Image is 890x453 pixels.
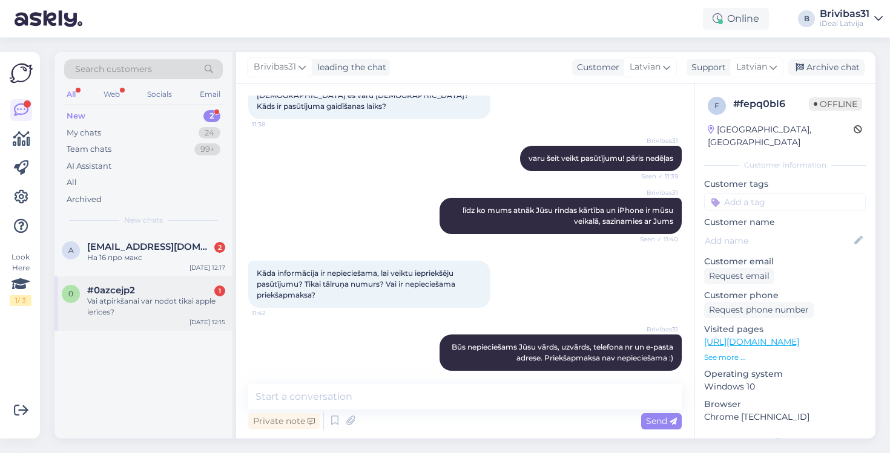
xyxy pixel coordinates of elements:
[463,206,675,226] span: līdz ko mums atnāk Jūsu rindas kārtība un iPhone ir mūsu veikalā, sazinamies ar Jums
[704,302,814,318] div: Request phone number
[254,60,296,74] span: Brivibas31
[87,252,225,263] div: На 16 про макс
[633,325,678,334] span: Brivibas31
[67,127,101,139] div: My chats
[124,215,163,226] span: New chats
[704,216,866,229] p: Customer name
[529,154,673,163] span: varu šeit veikt pasūtījumu! pāris nedēļas
[704,160,866,171] div: Customer information
[704,398,866,411] p: Browser
[214,242,225,253] div: 2
[10,252,31,306] div: Look Here
[736,60,767,74] span: Latvian
[252,308,297,318] span: 11:42
[452,342,675,362] span: Būs nepieciešams Jūsu vārds, uzvārds, telefona nr un e-pasta adrese. Priekšapmaksa nav nepiecieša...
[708,123,854,149] div: [GEOGRAPHIC_DATA], [GEOGRAPHIC_DATA]
[572,61,619,74] div: Customer
[190,318,225,327] div: [DATE] 12:15
[704,368,866,380] p: Operating system
[704,268,774,284] div: Request email
[704,178,866,191] p: Customer tags
[630,60,661,74] span: Latvian
[68,246,74,255] span: a
[704,411,866,423] p: Chrome [TECHNICAL_ID]
[703,8,769,30] div: Online
[10,62,33,85] img: Askly Logo
[101,86,122,102] div: Web
[87,296,225,318] div: Vai atpirkšanai var nodot tikai apple ierīces?
[646,416,677,426] span: Send
[633,235,678,244] span: Seen ✓ 11:40
[704,323,866,336] p: Visited pages
[87,241,213,252] span: aleks88197688@gmail.com
[633,371,678,380] span: Seen ✓ 11:42
[194,143,220,155] div: 99+
[67,194,102,206] div: Archived
[704,255,866,268] p: Customer email
[312,61,386,74] div: leading the chat
[75,63,152,76] span: Search customers
[10,295,31,306] div: 1 / 3
[704,435,866,446] div: Extra
[704,336,799,347] a: [URL][DOMAIN_NAME]
[199,127,220,139] div: 24
[67,143,111,155] div: Team chats
[705,234,852,247] input: Add name
[633,172,678,181] span: Seen ✓ 11:39
[704,352,866,363] p: See more ...
[87,285,135,296] span: #0azcejp2
[714,101,719,110] span: f
[820,9,869,19] div: Brivibas31
[203,110,220,122] div: 2
[214,285,225,296] div: 1
[67,110,85,122] div: New
[257,269,457,299] span: Kāda informācija ir nepieciešama, lai veiktu iepriekšēju pasūtījumu? Tikai tālruņa numurs? Vai ir...
[190,263,225,272] div: [DATE] 12:17
[687,61,726,74] div: Support
[145,86,174,102] div: Socials
[64,86,78,102] div: All
[704,380,866,393] p: Windows 10
[633,188,678,197] span: Brivibas31
[68,289,73,298] span: 0
[67,177,77,189] div: All
[704,193,866,211] input: Add a tag
[197,86,223,102] div: Email
[704,289,866,302] p: Customer phone
[820,19,869,28] div: iDeal Latvija
[252,120,297,129] span: 11:38
[798,10,815,27] div: B
[820,9,883,28] a: Brivibas31iDeal Latvija
[67,160,111,172] div: AI Assistant
[733,97,809,111] div: # fepq0bl6
[633,136,678,145] span: Brivibas31
[788,59,865,76] div: Archive chat
[809,97,862,111] span: Offline
[248,413,320,429] div: Private note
